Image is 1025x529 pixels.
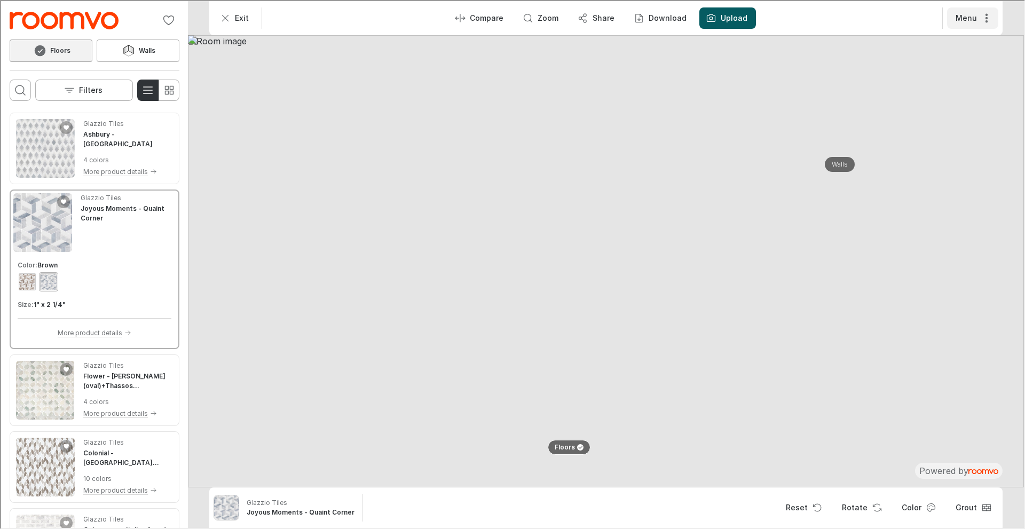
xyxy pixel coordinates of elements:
[80,203,175,222] h4: Joyous Moments - Quaint Corner
[82,129,172,148] h4: Ashbury - Cobolt Avenue
[447,6,511,28] button: Enter compare mode
[17,259,36,269] h6: Color :
[157,9,178,30] button: No favorites
[648,12,685,22] p: Download
[12,192,71,251] img: Joyous Moments - Quaint Corner. Link opens in a new window.
[554,442,574,451] p: Floors
[82,447,172,467] h4: Colonial - Bay Colony (Long Hex)
[9,112,178,183] div: See Ashbury - Cobolt Avenue in the room
[157,78,178,100] button: Switch to simple view
[56,194,69,207] button: Add Joyous Moments - Quaint Corner to favorites
[17,299,33,309] h6: Size :
[82,407,172,419] button: More product details
[9,38,91,61] button: Floors
[59,120,72,133] button: Add Ashbury - Cobolt Avenue to favorites
[82,514,123,523] p: Glazzio Tiles
[698,6,755,28] button: Upload a picture of your room
[57,326,130,338] button: More product details
[15,360,74,419] img: Flower - Ming green(oval)+Thassos White(dots)+Tha. Link opens in a new window.
[82,485,147,494] p: More product details
[82,408,147,417] p: More product details
[49,45,69,54] h6: Floors
[824,156,854,171] button: Walls
[592,12,613,22] p: Share
[515,6,566,28] button: Zoom room image
[96,38,178,61] button: Walls
[187,34,1023,486] img: Room image
[34,78,132,100] button: Open the filters menu
[138,45,154,54] h6: Walls
[832,496,888,517] button: Rotate Surface
[82,370,172,390] h4: Flower - Ming green(oval)+Thassos White(dots)+Tha
[9,78,30,100] button: Open search box
[57,327,121,337] p: More product details
[82,165,172,177] button: More product details
[82,166,147,176] p: More product details
[212,6,256,28] button: Exit
[82,154,172,164] p: 4 colors
[946,496,997,517] button: Open groove dropdown
[234,12,248,22] p: Exit
[831,159,847,168] p: Walls
[213,494,238,519] img: Joyous Moments - Quaint Corner
[82,484,172,495] button: More product details
[78,84,101,94] p: Filters
[36,259,57,269] h6: Brown
[38,271,57,290] button: View color format Brown
[892,496,942,517] button: Open color dialog
[918,464,997,476] div: The visualizer is powered by Roomvo.
[967,468,997,473] img: roomvo_wordmark.svg
[469,12,502,22] p: Compare
[59,516,72,528] button: Add Colosseum - Italian Arcade to favorites
[80,192,120,202] p: Glazzio Tiles
[570,6,622,28] button: Share
[9,353,178,425] div: See Flower - Ming green(oval)+Thassos White(dots)+Tha in the room
[59,362,72,375] button: Add Flower - Ming green(oval)+Thassos White(dots)+Tha to favorites
[776,496,828,517] button: Reset product
[136,78,157,100] button: Switch to detail view
[15,437,74,495] img: Colonial - Bay Colony (Long Hex). Link opens in a new window.
[82,473,172,483] p: 10 colors
[9,11,117,28] a: Go to BELK Tile's website.
[82,360,123,369] p: Glazzio Tiles
[59,439,72,452] button: Add Colonial - Bay Colony (Long Hex) to favorites
[9,11,117,28] img: Logo representing BELK Tile.
[9,430,178,502] div: See Colonial - Bay Colony (Long Hex) in the room
[17,271,36,290] button: View color format Blue
[946,6,997,28] button: More actions
[537,12,557,22] p: Zoom
[82,437,123,446] p: Glazzio Tiles
[15,118,74,177] img: Ashbury - Cobolt Avenue. Link opens in a new window.
[547,439,589,454] button: Floors
[136,78,178,100] div: Product List Mode Selector
[720,12,746,22] label: Upload
[33,299,65,309] h6: 1" x 2 1/4"
[918,464,997,476] p: Powered by
[17,259,170,290] div: Product colors
[82,118,123,128] p: Glazzio Tiles
[246,497,286,507] p: Glazzio Tiles
[82,396,172,406] p: 4 colors
[626,6,694,28] button: Download
[246,507,353,516] h6: Joyous Moments - Quaint Corner
[17,299,170,309] div: Product sizes
[242,494,357,519] button: Show details for Joyous Moments - Quaint Corner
